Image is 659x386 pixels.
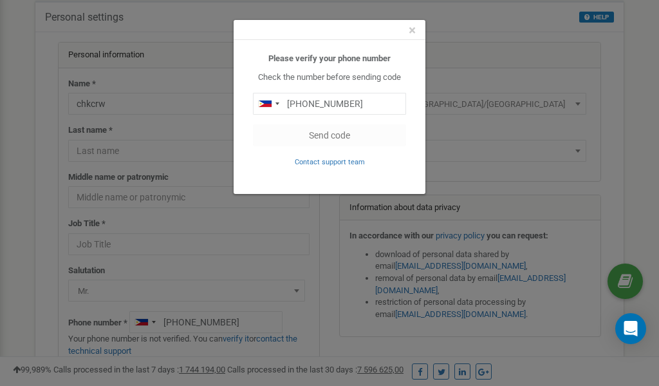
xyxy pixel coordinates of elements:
[253,93,406,115] input: 0905 123 4567
[268,53,391,63] b: Please verify your phone number
[615,313,646,344] div: Open Intercom Messenger
[409,24,416,37] button: Close
[295,157,365,166] a: Contact support team
[254,93,283,114] div: Telephone country code
[409,23,416,38] span: ×
[253,124,406,146] button: Send code
[295,158,365,166] small: Contact support team
[253,72,406,84] p: Check the number before sending code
